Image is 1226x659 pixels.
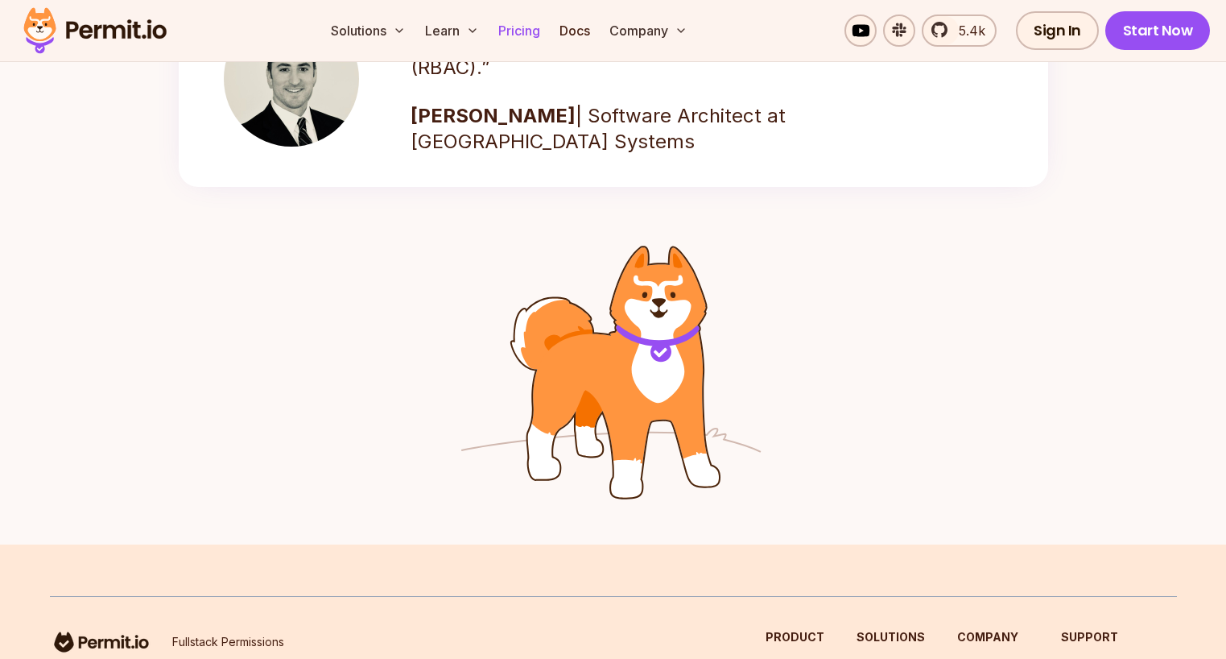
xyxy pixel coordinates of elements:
strong: [PERSON_NAME] [411,104,576,127]
a: Pricing [492,15,547,47]
button: Company [603,15,694,47]
span: 5.4k [949,21,985,40]
h3: Product [766,629,824,645]
a: Sign In [1016,11,1099,50]
img: Permit logo [16,3,174,58]
h3: Support [1061,629,1177,645]
h3: Solutions [857,629,925,645]
img: John Henson Software Architect at Nucor Building Systems [224,11,359,147]
img: logo [50,629,153,655]
button: Solutions [324,15,412,47]
button: Learn [419,15,485,47]
a: Docs [553,15,596,47]
p: | Software Architect at [GEOGRAPHIC_DATA] Systems [411,103,966,155]
p: Fullstack Permissions [172,634,284,650]
a: Start Now [1105,11,1211,50]
a: 5.4k [922,15,997,47]
h3: Company [957,629,1029,645]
